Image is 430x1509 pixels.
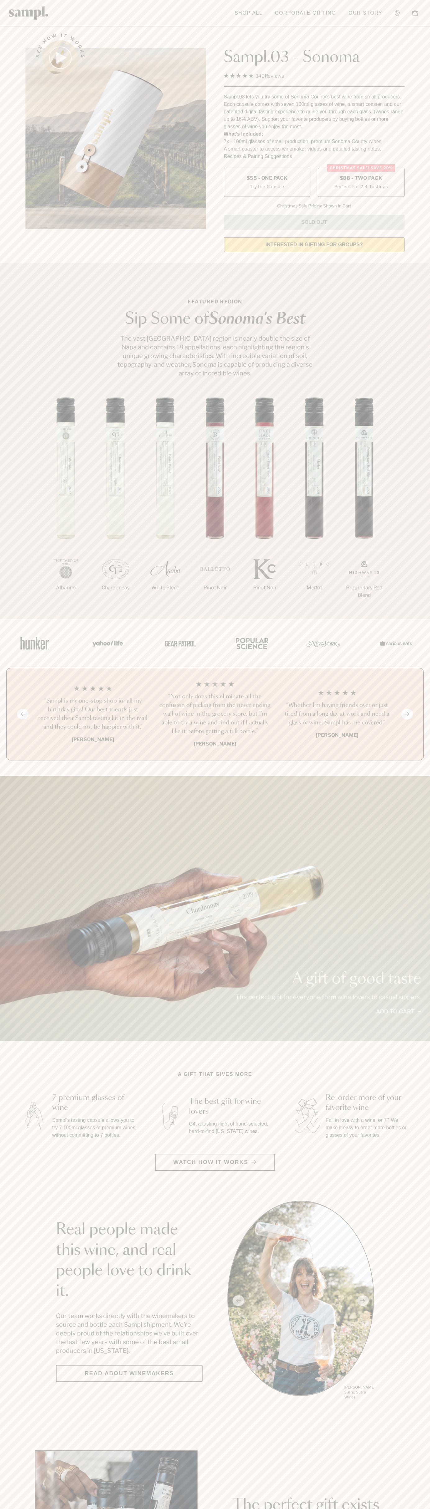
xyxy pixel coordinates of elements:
div: 140Reviews [224,72,284,80]
li: 4 / 7 [190,397,240,611]
h3: “Whether I'm having friends over or just tired from a long day at work and need a glass of wine, ... [281,701,393,727]
img: Sampl logo [9,6,48,20]
p: A gift of good taste [236,972,421,986]
p: Proprietary Red Blend [339,584,389,599]
p: Chardonnay [91,584,140,591]
img: Sampl.03 - Sonoma [25,48,206,229]
p: White Blend [140,584,190,591]
img: Artboard_3_0b291449-6e8c-4d07-b2c2-3f3601a19cd1_x450.png [304,630,342,657]
li: Recipes & Pairing Suggestions [224,153,405,160]
a: Our Story [345,6,386,20]
li: 2 / 4 [159,681,271,748]
strong: What’s Included: [224,131,263,137]
ul: carousel [227,1201,374,1401]
li: 3 / 4 [281,681,393,748]
p: The perfect gift for everyone from wine lovers to casual sippers. [236,993,421,1001]
h3: “Sampl is my one-stop shop for all my birthday gifts! Our best friends just received their Sampl ... [37,697,149,732]
h2: Real people made this wine, and real people love to drink it. [56,1220,203,1302]
a: Shop All [231,6,266,20]
li: 7 / 7 [339,397,389,619]
li: 7x - 100ml glasses of small production, premium Sonoma County wines [224,138,405,145]
small: Perfect For 2-4 Tastings [334,183,388,190]
li: Christmas Sale Pricing Shown In Cart [274,203,354,209]
p: Featured Region [116,298,314,306]
h3: 7 premium glasses of wine [52,1093,137,1113]
p: Fall in love with a wine, or 7? We make it easy to order more bottles or glasses of your favorites. [326,1117,410,1139]
span: Reviews [265,73,284,79]
p: Merlot [290,584,339,591]
li: 3 / 7 [140,397,190,611]
b: [PERSON_NAME] [316,732,358,738]
button: Watch how it works [155,1154,275,1171]
li: A smart coaster to access winemaker videos and detailed tasting notes. [224,145,405,153]
li: 1 / 7 [41,397,91,611]
b: [PERSON_NAME] [194,741,236,747]
h1: Sampl.03 - Sonoma [224,48,405,67]
a: Corporate Gifting [272,6,339,20]
span: 140 [256,73,265,79]
h3: The best gift for wine lovers [189,1097,273,1117]
h3: “Not only does this eliminate all the confusion of picking from the never ending wall of wine in ... [159,692,271,736]
p: Our team works directly with the winemakers to source and bottle each Sampl shipment. We’re deepl... [56,1312,203,1355]
div: Christmas SALE! Save 20% [327,164,395,172]
p: Gift a tasting flight of hand-selected, hard-to-find [US_STATE] wines. [189,1120,273,1135]
img: Artboard_5_7fdae55a-36fd-43f7-8bfd-f74a06a2878e_x450.png [160,630,198,657]
img: Artboard_7_5b34974b-f019-449e-91fb-745f8d0877ee_x450.png [377,630,414,657]
h2: A gift that gives more [178,1071,252,1078]
img: Artboard_4_28b4d326-c26e-48f9-9c80-911f17d6414e_x450.png [232,630,270,657]
em: Sonoma's Best [209,312,305,327]
button: See how it works [43,40,78,75]
div: Sampl.03 lets you try some of Sonoma County's best wine from small producers. Each capsule comes ... [224,93,405,130]
button: Next slide [401,709,413,719]
div: slide 1 [227,1201,374,1401]
a: interested in gifting for groups? [224,237,405,252]
small: Try the Capsule [250,183,284,190]
p: Albarino [41,584,91,591]
h2: Sip Some of [116,312,314,327]
a: Add to cart [376,1008,421,1016]
img: Artboard_6_04f9a106-072f-468a-bdd7-f11783b05722_x450.png [88,630,126,657]
p: Sampl's tasting capsule allows you to try 7 100ml glasses of premium wines without committing to ... [52,1117,137,1139]
li: 5 / 7 [240,397,290,611]
p: Pinot Noir [190,584,240,591]
button: Previous slide [17,709,29,719]
li: 2 / 7 [91,397,140,611]
button: Sold Out [224,215,405,230]
a: Read about Winemakers [56,1365,203,1382]
li: 6 / 7 [290,397,339,611]
p: The vast [GEOGRAPHIC_DATA] region is nearly double the size of Napa and contains 18 appellations,... [116,334,314,378]
li: 1 / 4 [37,681,149,748]
b: [PERSON_NAME] [72,736,114,742]
span: $55 - One Pack [247,175,288,182]
p: [PERSON_NAME] Sutro, Sutro Wines [344,1385,374,1400]
h3: Re-order more of your favorite wine [326,1093,410,1113]
p: Pinot Noir [240,584,290,591]
img: Artboard_1_c8cd28af-0030-4af1-819c-248e302c7f06_x450.png [16,630,53,657]
span: $88 - Two Pack [340,175,382,182]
